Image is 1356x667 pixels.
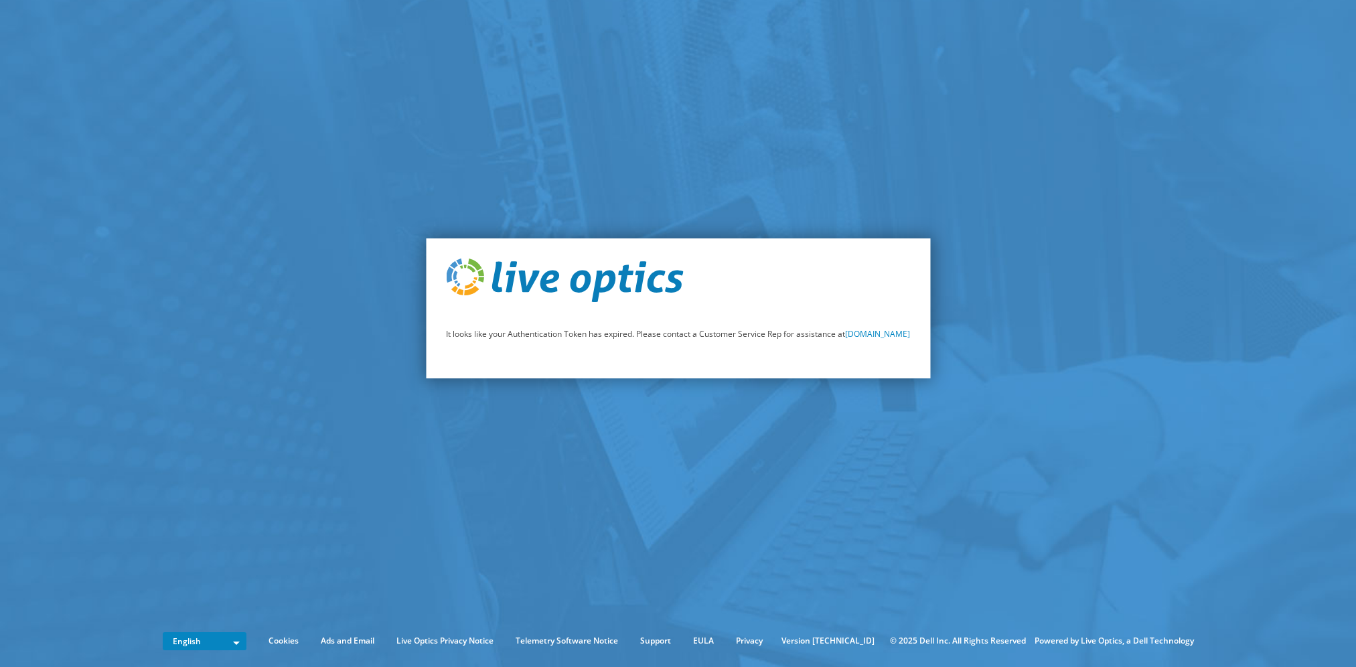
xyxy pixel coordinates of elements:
[1035,634,1194,648] li: Powered by Live Optics, a Dell Technology
[630,634,681,648] a: Support
[446,327,910,342] p: It looks like your Authentication Token has expired. Please contact a Customer Service Rep for as...
[683,634,724,648] a: EULA
[446,258,683,303] img: live_optics_svg.svg
[845,328,910,340] a: [DOMAIN_NAME]
[775,634,881,648] li: Version [TECHNICAL_ID]
[386,634,504,648] a: Live Optics Privacy Notice
[311,634,384,648] a: Ads and Email
[883,634,1033,648] li: © 2025 Dell Inc. All Rights Reserved
[726,634,773,648] a: Privacy
[258,634,309,648] a: Cookies
[506,634,628,648] a: Telemetry Software Notice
